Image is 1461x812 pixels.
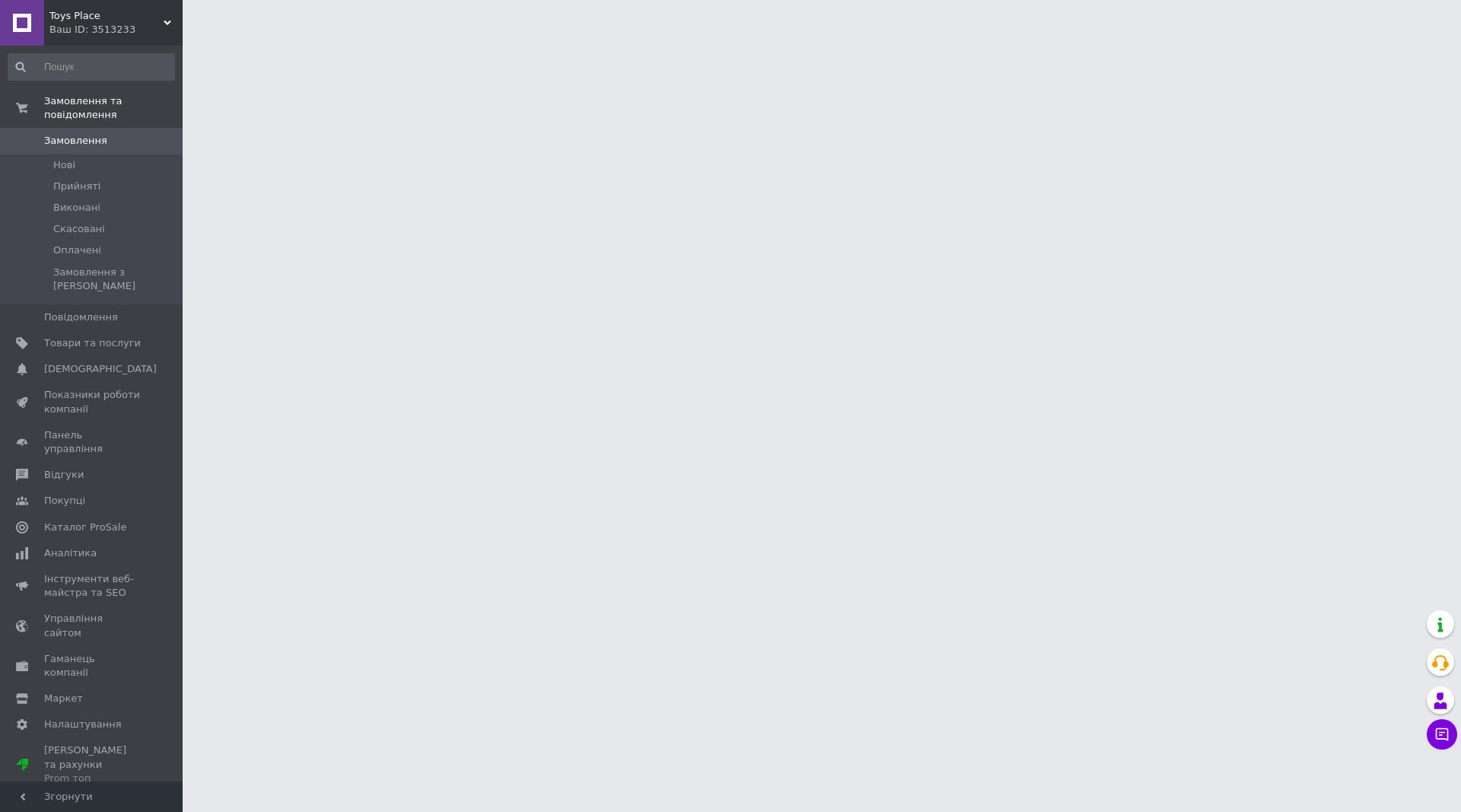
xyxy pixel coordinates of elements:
[44,428,141,456] span: Панель управління
[44,362,157,376] span: [DEMOGRAPHIC_DATA]
[44,612,141,639] span: Управління сайтом
[53,180,100,193] span: Прийняті
[53,201,100,215] span: Виконані
[44,336,141,350] span: Товари та послуги
[49,9,164,23] span: Toys Place
[44,388,141,416] span: Показники роботи компанії
[44,692,83,705] span: Маркет
[44,546,97,560] span: Аналітика
[44,652,141,680] span: Гаманець компанії
[53,158,75,172] span: Нові
[44,744,141,785] span: [PERSON_NAME] та рахунки
[44,310,118,324] span: Повідомлення
[44,572,141,600] span: Інструменти веб-майстра та SEO
[44,521,126,534] span: Каталог ProSale
[49,23,183,37] div: Ваш ID: 3513233
[53,244,101,257] span: Оплачені
[44,468,84,482] span: Відгуки
[44,718,122,731] span: Налаштування
[44,134,107,148] span: Замовлення
[53,222,105,236] span: Скасовані
[53,266,173,293] span: Замовлення з [PERSON_NAME]
[44,772,141,785] div: Prom топ
[44,94,183,122] span: Замовлення та повідомлення
[1427,719,1457,750] button: Чат з покупцем
[44,494,85,508] span: Покупці
[8,53,175,81] input: Пошук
